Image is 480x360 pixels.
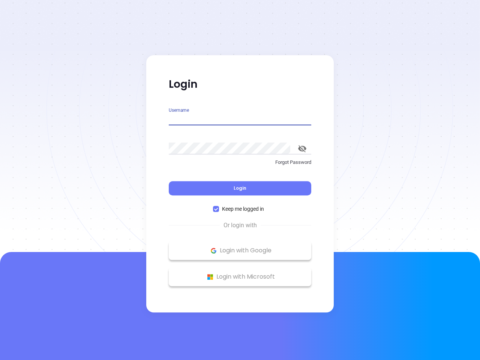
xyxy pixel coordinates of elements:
[169,159,311,172] a: Forgot Password
[169,181,311,195] button: Login
[205,272,215,282] img: Microsoft Logo
[234,185,246,191] span: Login
[172,245,307,256] p: Login with Google
[220,221,261,230] span: Or login with
[169,241,311,260] button: Google Logo Login with Google
[172,271,307,282] p: Login with Microsoft
[169,78,311,91] p: Login
[219,205,267,213] span: Keep me logged in
[169,159,311,166] p: Forgot Password
[293,139,311,157] button: toggle password visibility
[209,246,218,255] img: Google Logo
[169,108,189,112] label: Username
[169,267,311,286] button: Microsoft Logo Login with Microsoft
